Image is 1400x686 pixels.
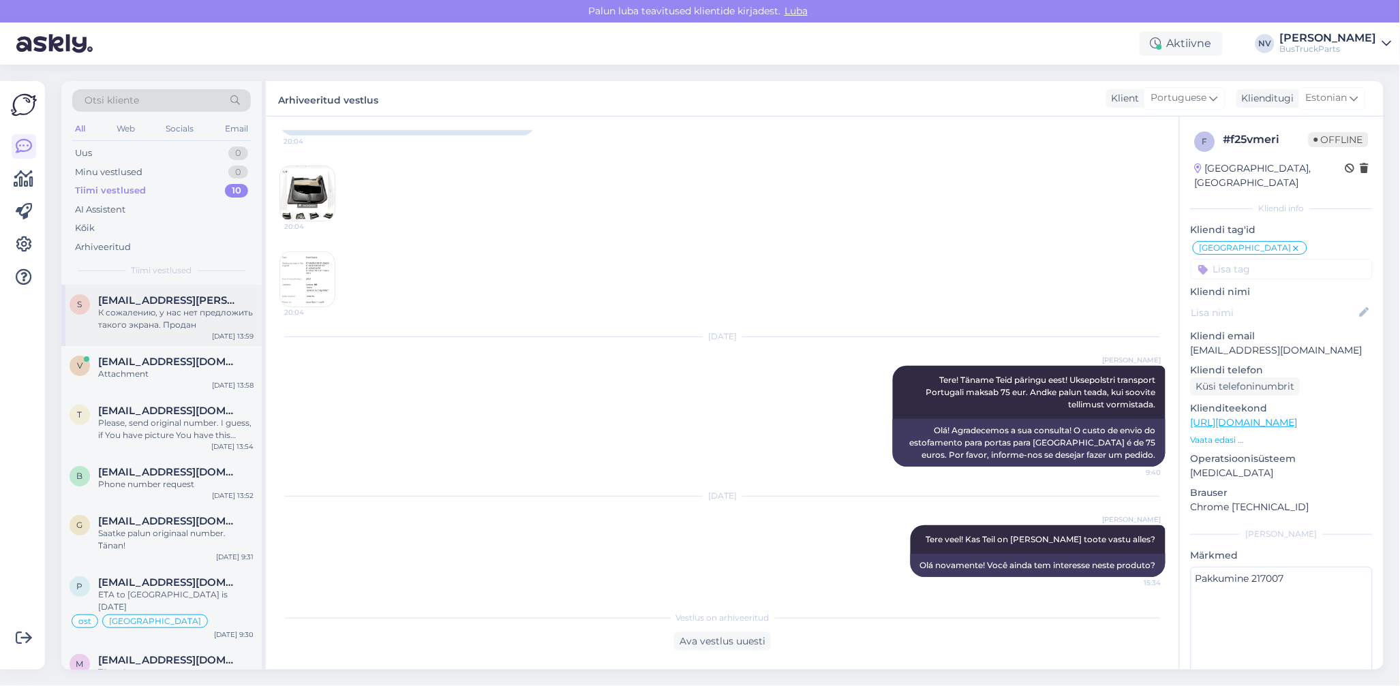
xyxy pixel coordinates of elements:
[76,659,84,669] span: m
[1191,343,1373,358] p: [EMAIL_ADDRESS][DOMAIN_NAME]
[676,612,770,624] span: Vestlus on arhiveeritud
[77,471,83,481] span: b
[1223,131,1309,148] div: # f25vmeri
[75,146,92,160] div: Uus
[1256,34,1275,53] div: NV
[98,654,240,666] span: matrixbussid@gmail.com
[75,221,95,235] div: Kõik
[279,490,1166,502] div: [DATE]
[911,554,1166,577] div: Olá novamente! Você ainda tem interesse neste produto?
[1191,548,1373,563] p: Märkmed
[1191,363,1373,377] p: Kliendi telefon
[1103,514,1161,525] span: [PERSON_NAME]
[1191,377,1300,396] div: Küsi telefoninumbrit
[926,375,1158,409] span: Tere! Täname Teid päringu eest! Uksepolstri transport Portugali maksab 75 eur. Andke palun teada,...
[893,419,1166,467] div: Olá! Agradecemos a sua consulta! O custo de envio do estofamento para portas para [GEOGRAPHIC_DAT...
[78,299,82,309] span: s
[98,527,254,552] div: Saatke palun originaal number. Tänan!
[75,184,146,198] div: Tiimi vestlused
[1191,259,1373,279] input: Lisa tag
[11,92,37,118] img: Askly Logo
[228,146,248,160] div: 0
[1202,136,1208,146] span: f
[284,136,335,146] span: 20:04
[77,581,83,591] span: p
[280,166,335,221] img: Attachment
[98,515,240,527] span: grinder831@windowslive.com
[279,330,1166,343] div: [DATE]
[85,93,139,108] span: Otsi kliente
[926,534,1156,544] span: Tere veel! Kas Teil on [PERSON_NAME] toote vastu alles?
[211,441,254,452] div: [DATE] 13:54
[78,617,91,625] span: ost
[1103,355,1161,365] span: [PERSON_NAME]
[278,89,378,108] label: Arhiveeritud vestlus
[98,368,254,380] div: Attachment
[280,252,335,307] img: Attachment
[1191,466,1373,480] p: [MEDICAL_DATA]
[674,632,771,651] div: Ava vestlus uuesti
[1106,91,1140,106] div: Klient
[98,576,240,589] span: pecas@mssassistencia.pt
[1191,500,1373,514] p: Chrome [TECHNICAL_ID]
[1110,578,1161,588] span: 15:34
[1280,33,1392,54] a: [PERSON_NAME]BusTruckParts
[78,409,82,420] span: t
[1280,44,1377,54] div: BusTruckParts
[72,120,88,138] div: All
[1191,528,1373,540] div: [PERSON_NAME]
[98,417,254,441] div: Please, send original number. I guess, if You have picture You have this number also
[1200,244,1292,252] span: [GEOGRAPHIC_DATA]
[98,478,254,490] div: Phone number request
[98,589,254,613] div: ETA to [GEOGRAPHIC_DATA] is [DATE]
[114,120,138,138] div: Web
[212,331,254,341] div: [DATE] 13:59
[212,380,254,390] div: [DATE] 13:58
[1236,91,1294,106] div: Klienditugi
[1191,416,1298,428] a: [URL][DOMAIN_NAME]
[75,240,131,254] div: Arhiveeritud
[98,294,240,307] span: sergej.vilk@gmail.com
[1191,285,1373,299] p: Kliendi nimi
[780,5,812,17] span: Luba
[1191,486,1373,500] p: Brauser
[1191,329,1373,343] p: Kliendi email
[1280,33,1377,44] div: [PERSON_NAME]
[228,166,248,179] div: 0
[109,617,201,625] span: [GEOGRAPHIC_DATA]
[284,221,335,232] span: 20:04
[1306,91,1348,106] span: Estonian
[1191,452,1373,466] p: Operatsioonisüsteem
[1191,223,1373,237] p: Kliendi tag'id
[216,552,254,562] div: [DATE] 9:31
[1140,31,1223,56] div: Aktiivne
[222,120,251,138] div: Email
[77,360,82,371] span: v
[98,307,254,331] div: К сожалению, у нас нет предложить такого экрана. Продан
[1191,401,1373,416] p: Klienditeekond
[1309,132,1369,147] span: Offline
[132,264,192,277] span: Tiimi vestlused
[98,356,240,368] span: veiko.paimla@gmail.com
[98,666,254,679] div: Tänan!
[1191,202,1373,215] div: Kliendi info
[284,307,335,317] span: 20:04
[75,203,125,217] div: AI Assistent
[212,490,254,501] div: [DATE] 13:52
[214,629,254,640] div: [DATE] 9:30
[98,466,240,478] span: ba.akeri.ab@gmail.com
[1195,161,1345,190] div: [GEOGRAPHIC_DATA], [GEOGRAPHIC_DATA]
[75,166,142,179] div: Minu vestlused
[98,405,240,417] span: tolosand@hotmail.com
[1191,434,1373,446] p: Vaata edasi ...
[1110,467,1161,478] span: 9:40
[77,520,83,530] span: g
[1191,305,1357,320] input: Lisa nimi
[163,120,196,138] div: Socials
[225,184,248,198] div: 10
[1151,91,1207,106] span: Portuguese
